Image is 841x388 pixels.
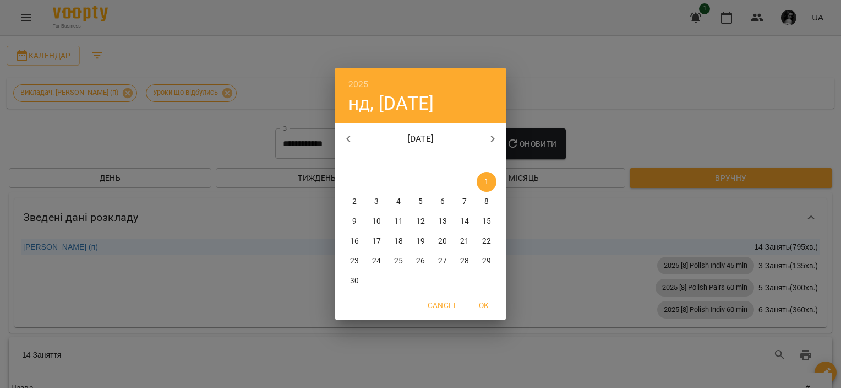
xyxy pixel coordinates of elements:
[367,251,386,271] button: 24
[433,155,452,166] span: пт
[411,212,430,231] button: 12
[418,196,423,207] p: 5
[471,299,497,312] span: OK
[477,231,496,251] button: 22
[394,216,403,227] p: 11
[433,251,452,271] button: 27
[345,212,364,231] button: 9
[477,251,496,271] button: 29
[455,192,474,212] button: 7
[389,155,408,166] span: ср
[455,231,474,251] button: 21
[455,251,474,271] button: 28
[352,196,357,207] p: 2
[482,236,491,247] p: 22
[372,216,381,227] p: 10
[462,196,467,207] p: 7
[394,256,403,267] p: 25
[411,192,430,212] button: 5
[348,92,434,115] button: нд, [DATE]
[345,231,364,251] button: 16
[367,231,386,251] button: 17
[350,236,359,247] p: 16
[350,276,359,287] p: 30
[372,236,381,247] p: 17
[484,176,489,187] p: 1
[362,132,480,145] p: [DATE]
[389,192,408,212] button: 4
[477,212,496,231] button: 15
[367,212,386,231] button: 10
[389,251,408,271] button: 25
[482,216,491,227] p: 15
[394,236,403,247] p: 18
[416,216,425,227] p: 12
[477,155,496,166] span: нд
[482,256,491,267] p: 29
[455,155,474,166] span: сб
[411,155,430,166] span: чт
[433,192,452,212] button: 6
[477,192,496,212] button: 8
[460,236,469,247] p: 21
[348,77,369,92] button: 2025
[352,216,357,227] p: 9
[438,216,447,227] p: 13
[438,256,447,267] p: 27
[455,212,474,231] button: 14
[345,251,364,271] button: 23
[466,295,501,315] button: OK
[374,196,379,207] p: 3
[411,231,430,251] button: 19
[367,155,386,166] span: вт
[345,155,364,166] span: пн
[433,231,452,251] button: 20
[416,256,425,267] p: 26
[423,295,462,315] button: Cancel
[438,236,447,247] p: 20
[477,172,496,192] button: 1
[440,196,445,207] p: 6
[396,196,401,207] p: 4
[350,256,359,267] p: 23
[460,216,469,227] p: 14
[389,231,408,251] button: 18
[433,212,452,231] button: 13
[484,196,489,207] p: 8
[389,212,408,231] button: 11
[411,251,430,271] button: 26
[428,299,457,312] span: Cancel
[372,256,381,267] p: 24
[345,271,364,291] button: 30
[345,192,364,212] button: 2
[460,256,469,267] p: 28
[367,192,386,212] button: 3
[416,236,425,247] p: 19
